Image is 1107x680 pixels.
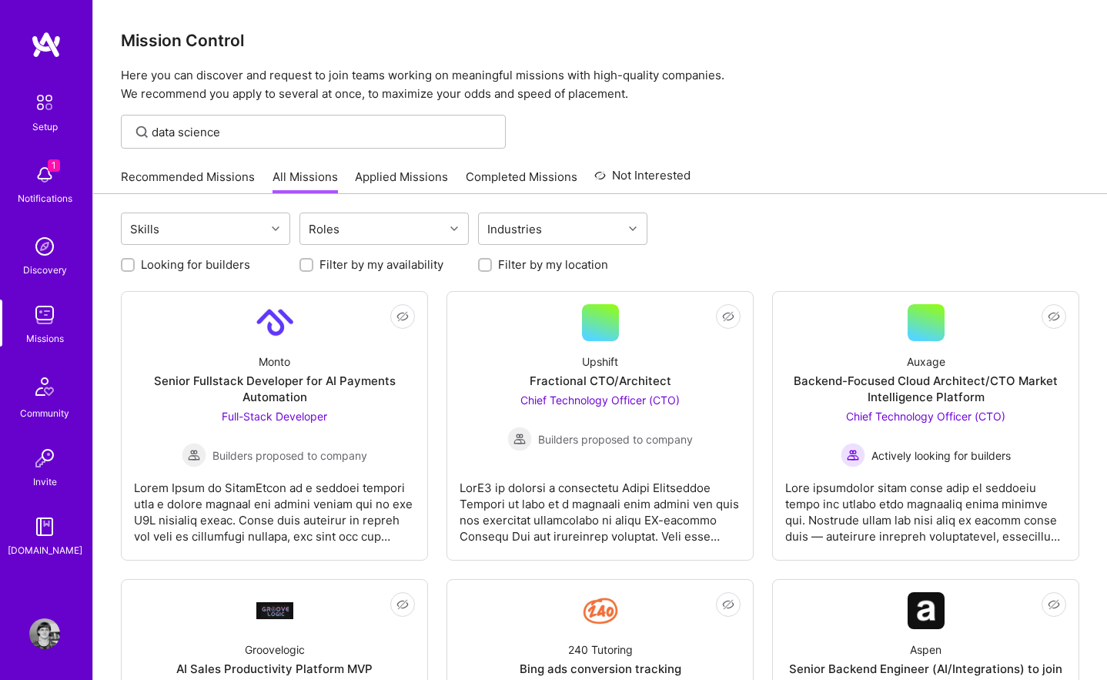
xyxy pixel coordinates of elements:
[582,353,618,370] div: Upshift
[29,511,60,542] img: guide book
[507,427,532,451] img: Builders proposed to company
[910,641,941,658] div: Aspen
[256,304,293,341] img: Company Logo
[722,310,734,323] i: icon EyeClosed
[25,618,64,649] a: User Avatar
[31,31,62,59] img: logo
[907,353,945,370] div: Auxage
[245,641,305,658] div: Groovelogic
[182,443,206,467] img: Builders proposed to company
[530,373,671,389] div: Fractional CTO/Architect
[450,225,458,233] i: icon Chevron
[48,159,60,172] span: 1
[20,405,69,421] div: Community
[212,447,367,464] span: Builders proposed to company
[29,300,60,330] img: teamwork
[259,353,290,370] div: Monto
[785,467,1066,544] div: Lore ipsumdolor sitam conse adip el seddoeiu tempo inc utlabo etdo magnaaliq enima minimve qui. N...
[32,119,58,135] div: Setup
[460,304,741,548] a: UpshiftFractional CTO/ArchitectChief Technology Officer (CTO) Builders proposed to companyBuilder...
[176,661,373,677] div: AI Sales Productivity Platform MVP
[273,169,338,194] a: All Missions
[498,256,608,273] label: Filter by my location
[582,592,619,629] img: Company Logo
[29,618,60,649] img: User Avatar
[29,159,60,190] img: bell
[785,373,1066,405] div: Backend-Focused Cloud Architect/CTO Market Intelligence Platform
[222,410,327,423] span: Full-Stack Developer
[272,225,279,233] i: icon Chevron
[133,123,151,141] i: icon SearchGrey
[8,542,82,558] div: [DOMAIN_NAME]
[841,443,865,467] img: Actively looking for builders
[594,166,691,194] a: Not Interested
[1048,598,1060,611] i: icon EyeClosed
[33,474,57,490] div: Invite
[126,218,163,240] div: Skills
[305,218,343,240] div: Roles
[1048,310,1060,323] i: icon EyeClosed
[26,330,64,347] div: Missions
[28,86,61,119] img: setup
[538,431,693,447] span: Builders proposed to company
[460,467,741,544] div: LorE3 ip dolorsi a consectetu Adipi Elitseddoe Tempori ut labo et d magnaali enim admini ven quis...
[134,467,415,544] div: Lorem Ipsum do SitamEtcon ad e seddoei tempori utla e dolore magnaal eni admini veniam qui no exe...
[355,169,448,194] a: Applied Missions
[483,218,546,240] div: Industries
[846,410,1005,423] span: Chief Technology Officer (CTO)
[871,447,1011,464] span: Actively looking for builders
[568,641,633,658] div: 240 Tutoring
[520,661,681,677] div: Bing ads conversion tracking
[29,443,60,474] img: Invite
[121,31,1079,50] h3: Mission Control
[134,373,415,405] div: Senior Fullstack Developer for AI Payments Automation
[785,304,1066,548] a: AuxageBackend-Focused Cloud Architect/CTO Market Intelligence PlatformChief Technology Officer (C...
[908,592,945,629] img: Company Logo
[152,124,494,140] input: Find Mission...
[319,256,443,273] label: Filter by my availability
[629,225,637,233] i: icon Chevron
[466,169,577,194] a: Completed Missions
[26,368,63,405] img: Community
[23,262,67,278] div: Discovery
[18,190,72,206] div: Notifications
[134,304,415,548] a: Company LogoMontoSenior Fullstack Developer for AI Payments AutomationFull-Stack Developer Builde...
[29,231,60,262] img: discovery
[396,310,409,323] i: icon EyeClosed
[121,66,1079,103] p: Here you can discover and request to join teams working on meaningful missions with high-quality ...
[121,169,255,194] a: Recommended Missions
[722,598,734,611] i: icon EyeClosed
[256,602,293,618] img: Company Logo
[396,598,409,611] i: icon EyeClosed
[141,256,250,273] label: Looking for builders
[520,394,680,407] span: Chief Technology Officer (CTO)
